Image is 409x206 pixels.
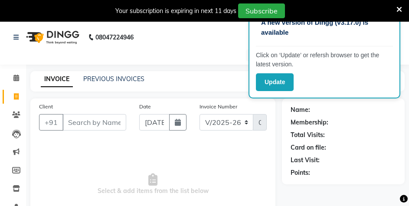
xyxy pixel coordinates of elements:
div: Last Visit: [291,156,320,165]
div: Points: [291,168,310,177]
button: +91 [39,114,63,131]
p: Click on ‘Update’ or refersh browser to get the latest version. [256,51,393,69]
button: Update [256,73,294,91]
div: Card on file: [291,143,326,152]
div: Name: [291,105,310,114]
img: logo [22,25,82,49]
a: INVOICE [41,72,73,87]
p: A new version of Dingg (v3.17.0) is available [261,18,388,37]
div: Membership: [291,118,328,127]
a: PREVIOUS INVOICES [83,75,144,83]
label: Date [139,103,151,111]
div: Total Visits: [291,131,325,140]
b: 08047224946 [95,25,134,49]
div: Your subscription is expiring in next 11 days [115,7,236,16]
button: Subscribe [238,3,285,18]
input: Search by Name/Mobile/Email/Code [62,114,126,131]
label: Invoice Number [200,103,237,111]
label: Client [39,103,53,111]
